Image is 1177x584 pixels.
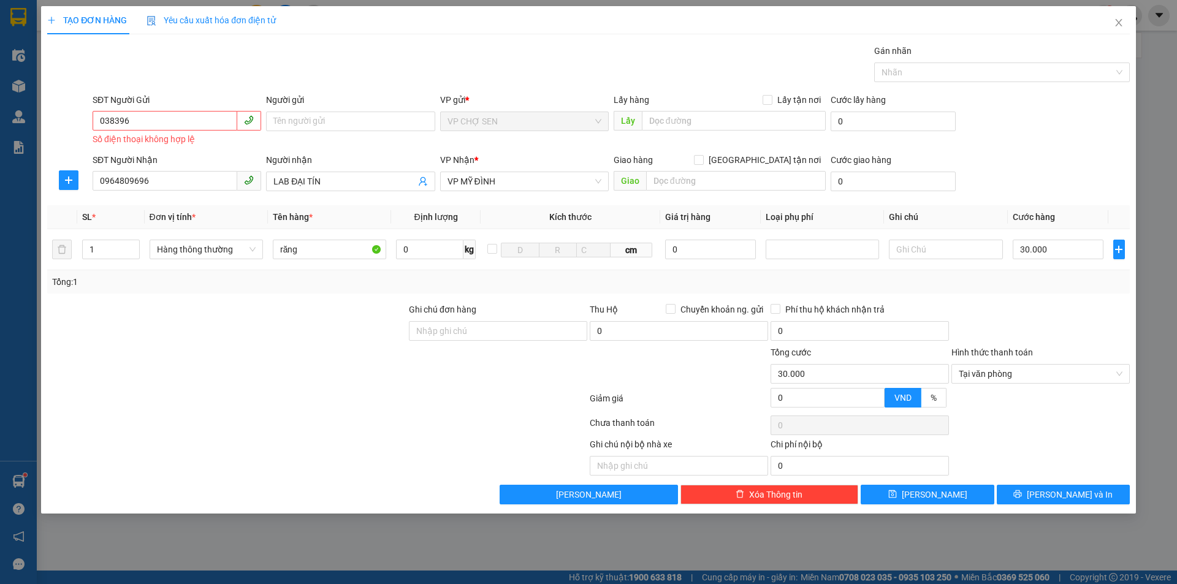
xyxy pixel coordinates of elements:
span: Định lượng [414,212,457,222]
span: Giao [614,171,646,191]
span: Hàng thông thường [157,240,256,259]
input: D [501,243,539,257]
span: Tại văn phòng [959,365,1122,383]
span: Thu Hộ [590,305,618,314]
span: Yêu cầu xuất hóa đơn điện tử [147,15,276,25]
input: C [576,243,611,257]
div: Giảm giá [588,392,769,413]
button: plus [59,170,78,190]
button: Close [1102,6,1136,40]
span: plus [59,175,78,185]
span: VP CHỢ SEN [448,112,601,131]
strong: CHUYỂN PHÁT NHANH AN PHÚ QUÝ [21,10,109,50]
label: Hình thức thanh toán [951,347,1033,357]
div: Tổng: 1 [52,275,454,289]
span: plus [1114,245,1124,254]
label: Gán nhãn [874,46,912,56]
span: Kích thước [549,212,592,222]
div: Người nhận [266,153,435,167]
img: icon [147,16,156,26]
span: printer [1013,490,1022,499]
span: VND [894,393,912,403]
input: Cước giao hàng [831,172,956,191]
span: save [888,490,897,499]
span: close [1114,18,1124,28]
span: user-add [418,176,428,186]
div: Chi phí nội bộ [771,438,949,456]
span: phone [244,175,254,185]
span: Đơn vị tính [150,212,196,222]
button: printer[PERSON_NAME] và In [997,485,1130,504]
span: Xóa Thông tin [749,488,802,501]
span: [GEOGRAPHIC_DATA], [GEOGRAPHIC_DATA] ↔ [GEOGRAPHIC_DATA] [20,52,110,94]
button: plus [1113,240,1125,259]
input: Dọc đường [646,171,826,191]
label: Cước giao hàng [831,155,891,165]
span: Lấy hàng [614,95,649,105]
label: Ghi chú đơn hàng [409,305,476,314]
span: plus [47,16,56,25]
input: Cước lấy hàng [831,112,956,131]
label: Cước lấy hàng [831,95,886,105]
span: Cước hàng [1013,212,1055,222]
span: Giá trị hàng [665,212,710,222]
input: Ghi Chú [889,240,1002,259]
span: Tên hàng [273,212,313,222]
span: Chuyển khoản ng. gửi [676,303,768,316]
span: [PERSON_NAME] [556,488,622,501]
span: % [931,393,937,403]
button: deleteXóa Thông tin [680,485,859,504]
span: [PERSON_NAME] [902,488,967,501]
img: logo [6,66,18,127]
span: Giao hàng [614,155,653,165]
input: 0 [665,240,756,259]
div: Người gửi [266,93,435,107]
span: VP MỸ ĐÌNH [448,172,601,191]
button: delete [52,240,72,259]
span: TẠO ĐƠN HÀNG [47,15,127,25]
div: SĐT Người Gửi [93,93,261,107]
span: [GEOGRAPHIC_DATA] tận nơi [704,153,826,167]
span: delete [736,490,744,499]
div: Chưa thanh toán [588,416,769,438]
input: R [539,243,577,257]
th: Loại phụ phí [761,205,884,229]
input: Nhập ghi chú [590,456,768,476]
input: Ghi chú đơn hàng [409,321,587,341]
th: Ghi chú [884,205,1007,229]
button: save[PERSON_NAME] [861,485,994,504]
span: SL [82,212,92,222]
div: Ghi chú nội bộ nhà xe [590,438,768,456]
div: SĐT Người Nhận [93,153,261,167]
span: phone [244,115,254,125]
span: Lấy tận nơi [772,93,826,107]
input: Dọc đường [642,111,826,131]
div: VP gửi [440,93,609,107]
span: Lấy [614,111,642,131]
span: VP Nhận [440,155,474,165]
input: VD: Bàn, Ghế [273,240,386,259]
span: Tổng cước [771,347,811,357]
span: [PERSON_NAME] và In [1027,488,1113,501]
span: Phí thu hộ khách nhận trả [780,303,889,316]
button: [PERSON_NAME] [500,485,678,504]
span: kg [463,240,476,259]
span: cm [611,243,652,257]
div: Số điện thoại không hợp lệ [93,132,261,146]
